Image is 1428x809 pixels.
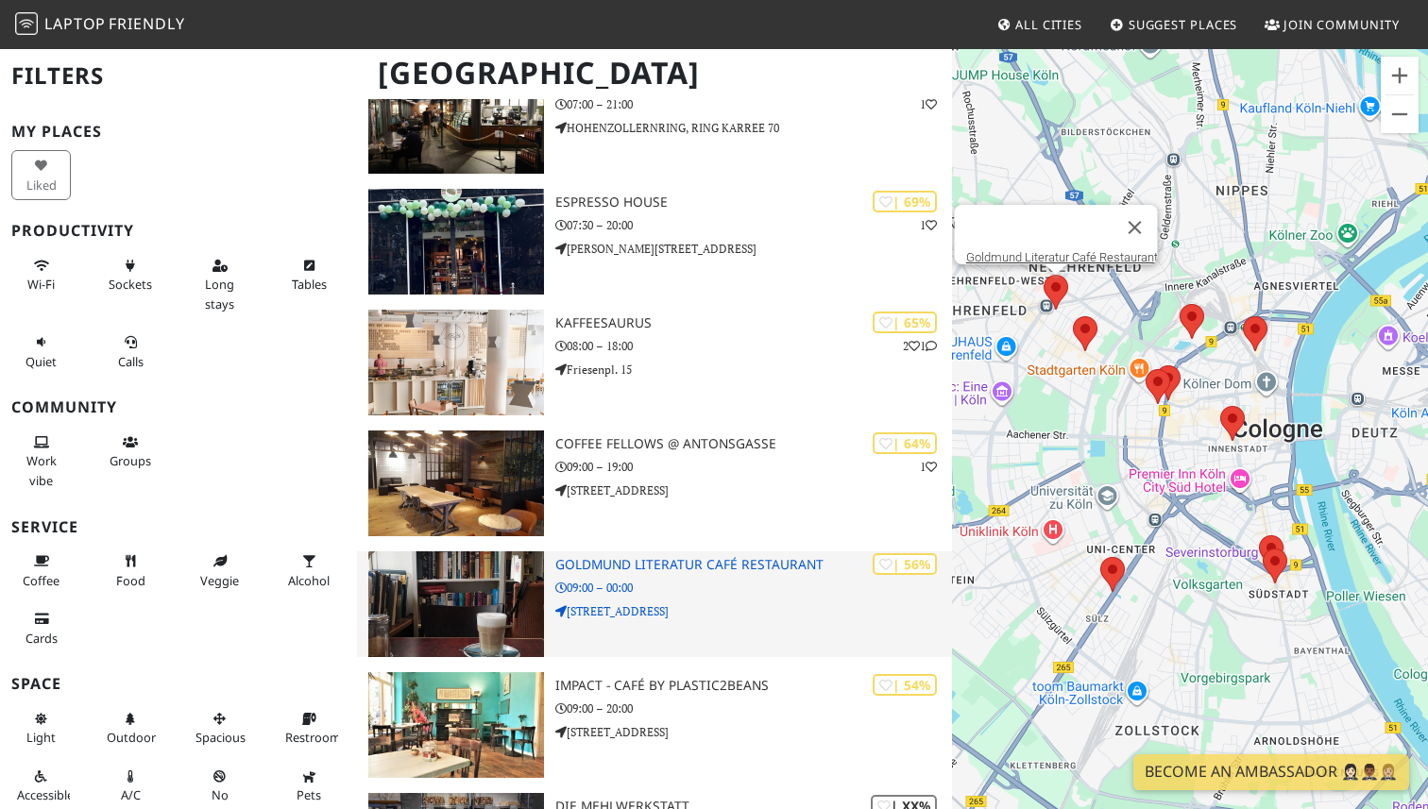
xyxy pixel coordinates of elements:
span: Natural light [26,729,56,746]
span: Friendly [109,13,184,34]
img: Goldmund Literatur Café Restaurant [368,551,544,657]
div: | 69% [873,191,937,212]
p: Friesenpl. 15 [555,361,952,379]
span: Air conditioned [121,786,141,803]
button: Cards [11,603,71,653]
button: Calls [101,327,161,377]
h3: Goldmund Literatur Café Restaurant [555,557,952,573]
span: Suggest Places [1129,16,1238,33]
a: Kaffeesaurus | 65% 21 Kaffeesaurus 08:00 – 18:00 Friesenpl. 15 [357,310,952,415]
h2: Filters [11,47,346,105]
h3: Space [11,675,346,693]
div: | 65% [873,312,937,333]
button: Restroom [280,703,339,753]
div: | 56% [873,553,937,575]
h3: My Places [11,123,346,141]
span: Accessible [17,786,74,803]
a: Goldmund Literatur Café Restaurant | 56% Goldmund Literatur Café Restaurant 09:00 – 00:00 [STREET... [357,551,952,657]
img: Coffee Fellows @ Antonsgasse [368,430,544,536]
p: 07:30 – 20:00 [555,216,952,234]
button: Close [1113,205,1158,250]
a: Impact - Café by Plastic2Beans | 54% Impact - Café by Plastic2Beans 09:00 – 20:00 [STREET_ADDRESS] [357,672,952,778]
button: Groups [101,427,161,477]
button: Quiet [11,327,71,377]
h3: Kaffeesaurus [555,315,952,331]
button: Wi-Fi [11,250,71,300]
button: Veggie [190,546,249,596]
a: Suggest Places [1102,8,1246,42]
span: Alcohol [288,572,330,589]
div: | 54% [873,674,937,696]
button: Zoom out [1381,95,1419,133]
span: Work-friendly tables [292,276,327,293]
span: Quiet [25,353,57,370]
img: Kaffeesaurus [368,310,544,415]
span: Join Community [1283,16,1400,33]
button: Zoom in [1381,57,1419,94]
a: LaptopFriendly LaptopFriendly [15,8,185,42]
span: Stable Wi-Fi [27,276,55,293]
button: Light [11,703,71,753]
span: People working [26,452,57,488]
h3: Espresso House [555,194,952,211]
button: Tables [280,250,339,300]
h3: Productivity [11,222,346,240]
span: Long stays [205,276,234,312]
h3: Service [11,518,346,536]
p: HOHENZOLLERNRING, RING KARREE 70 [555,119,952,137]
button: Coffee [11,546,71,596]
a: Coffee Fellows @ Antonsgasse | 64% 1 Coffee Fellows @ Antonsgasse 09:00 – 19:00 [STREET_ADDRESS] [357,430,952,536]
button: Alcohol [280,546,339,596]
span: Video/audio calls [118,353,144,370]
img: Impact - Café by Plastic2Beans [368,672,544,778]
button: Outdoor [101,703,161,753]
span: Laptop [44,13,106,34]
p: 2 1 [903,337,937,355]
h3: Coffee Fellows @ Antonsgasse [555,436,952,452]
span: Group tables [110,452,151,469]
p: 09:00 – 00:00 [555,579,952,597]
p: [STREET_ADDRESS] [555,481,952,499]
p: [STREET_ADDRESS] [555,602,952,620]
p: 09:00 – 20:00 [555,699,952,717]
h3: Community [11,398,346,416]
span: Coffee [23,572,59,589]
button: Sockets [101,250,161,300]
span: All Cities [1015,16,1082,33]
a: Goldmund Literatur Café Restaurant [966,250,1158,264]
a: Join Community [1257,8,1407,42]
div: | 64% [873,432,937,454]
span: Pet friendly [297,786,321,803]
span: Power sockets [109,276,152,293]
img: LaptopFriendly [15,12,38,35]
button: Work vibe [11,427,71,496]
span: Credit cards [25,630,58,647]
span: Veggie [200,572,239,589]
span: Food [116,572,145,589]
p: 1 [920,458,937,476]
span: Restroom [285,729,341,746]
button: Spacious [190,703,249,753]
button: Food [101,546,161,596]
h3: Impact - Café by Plastic2Beans [555,678,952,694]
img: Espresso House [368,189,544,295]
p: 1 [920,216,937,234]
span: Spacious [195,729,246,746]
p: 08:00 – 18:00 [555,337,952,355]
a: Espresso House | 69% 1 Espresso House 07:30 – 20:00 [PERSON_NAME][STREET_ADDRESS] [357,189,952,295]
span: Outdoor area [107,729,156,746]
h1: [GEOGRAPHIC_DATA] [363,47,948,99]
p: 09:00 – 19:00 [555,458,952,476]
button: Long stays [190,250,249,319]
p: [STREET_ADDRESS] [555,723,952,741]
p: [PERSON_NAME][STREET_ADDRESS] [555,240,952,258]
a: All Cities [989,8,1090,42]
